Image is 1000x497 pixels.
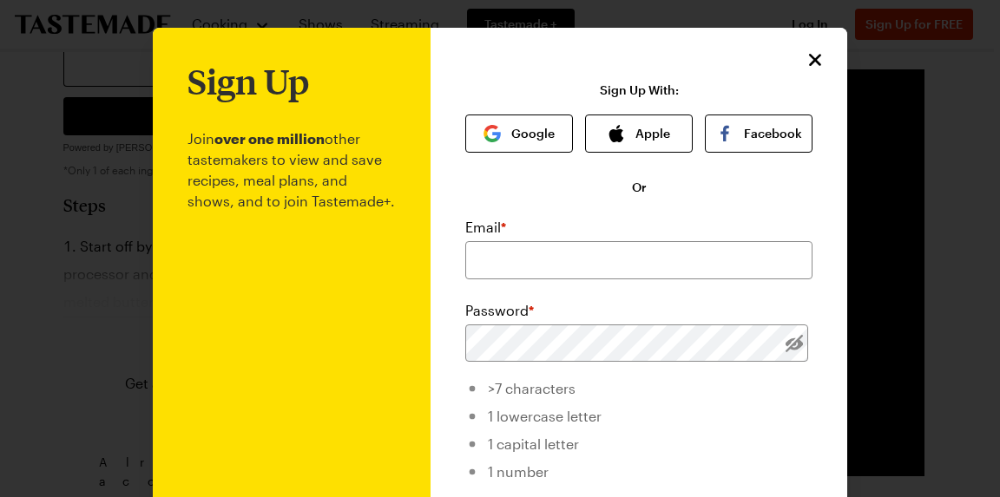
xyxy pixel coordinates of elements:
label: Email [465,217,506,238]
span: 1 lowercase letter [488,408,602,424]
span: >7 characters [488,380,576,396]
button: Google [465,114,573,153]
b: over one million [214,130,325,147]
h1: Sign Up [187,62,309,101]
button: Close [804,49,826,71]
button: Apple [585,114,693,153]
p: Sign Up With: [600,83,679,97]
span: 1 number [488,463,549,480]
label: Password [465,300,534,321]
button: Facebook [705,114,812,153]
span: 1 capital letter [488,435,579,452]
span: Or [632,179,647,196]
